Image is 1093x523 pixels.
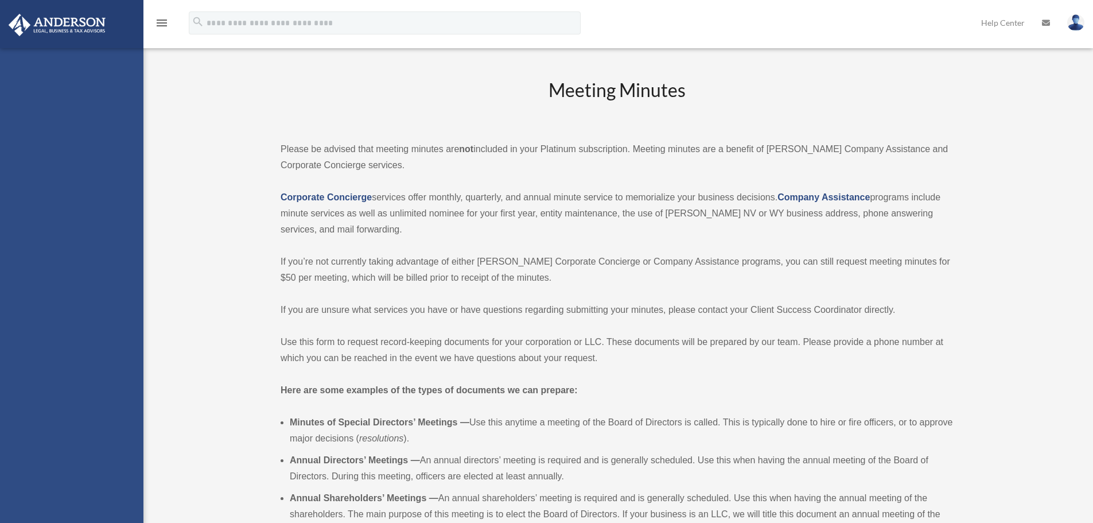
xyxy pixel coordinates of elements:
[290,414,953,447] li: Use this anytime a meeting of the Board of Directors is called. This is typically done to hire or...
[281,141,953,173] p: Please be advised that meeting minutes are included in your Platinum subscription. Meeting minute...
[5,14,109,36] img: Anderson Advisors Platinum Portal
[281,78,953,125] h2: Meeting Minutes
[281,385,578,395] strong: Here are some examples of the types of documents we can prepare:
[155,16,169,30] i: menu
[290,452,953,485] li: An annual directors’ meeting is required and is generally scheduled. Use this when having the ann...
[459,144,473,154] strong: not
[290,493,438,503] b: Annual Shareholders’ Meetings —
[281,189,953,238] p: services offer monthly, quarterly, and annual minute service to memorialize your business decisio...
[290,455,420,465] b: Annual Directors’ Meetings —
[777,192,870,202] a: Company Assistance
[281,254,953,286] p: If you’re not currently taking advantage of either [PERSON_NAME] Corporate Concierge or Company A...
[281,302,953,318] p: If you are unsure what services you have or have questions regarding submitting your minutes, ple...
[192,16,204,28] i: search
[281,192,372,202] a: Corporate Concierge
[359,433,403,443] em: resolutions
[155,20,169,30] a: menu
[290,417,469,427] b: Minutes of Special Directors’ Meetings —
[1067,14,1084,31] img: User Pic
[281,334,953,366] p: Use this form to request record-keeping documents for your corporation or LLC. These documents wi...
